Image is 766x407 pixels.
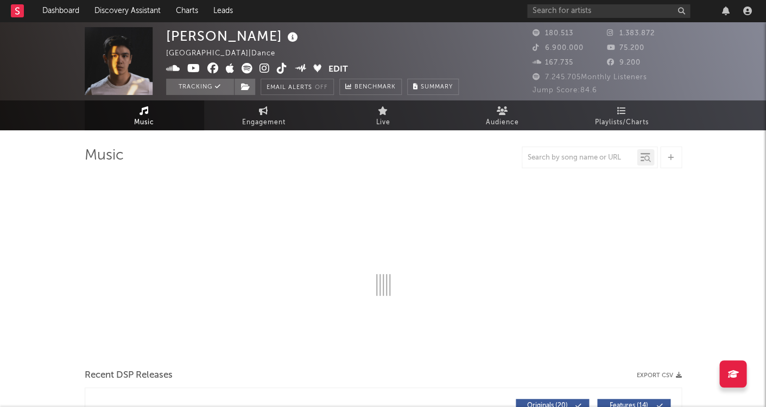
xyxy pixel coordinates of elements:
a: Music [85,100,204,130]
span: 180.513 [533,30,573,37]
a: Live [324,100,443,130]
span: Jump Score: 84.6 [533,87,597,94]
a: Audience [443,100,562,130]
a: Playlists/Charts [562,100,682,130]
a: Benchmark [339,79,402,95]
span: Recent DSP Releases [85,369,173,382]
div: [GEOGRAPHIC_DATA] | Dance [166,47,288,60]
span: 1.383.872 [607,30,655,37]
span: Music [134,116,154,129]
em: Off [315,85,328,91]
button: Summary [407,79,459,95]
button: Edit [328,63,348,77]
a: Engagement [204,100,324,130]
span: Playlists/Charts [595,116,649,129]
div: [PERSON_NAME] [166,27,301,45]
span: 167.735 [533,59,573,66]
span: Engagement [242,116,286,129]
span: 7.245.705 Monthly Listeners [533,74,647,81]
span: 75.200 [607,44,644,52]
span: 6.900.000 [533,44,584,52]
span: Audience [486,116,519,129]
span: Summary [421,84,453,90]
button: Tracking [166,79,234,95]
span: Live [376,116,390,129]
span: 9.200 [607,59,641,66]
input: Search for artists [527,4,690,18]
span: Benchmark [354,81,396,94]
input: Search by song name or URL [522,154,637,162]
button: Export CSV [637,372,682,379]
button: Email AlertsOff [261,79,334,95]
